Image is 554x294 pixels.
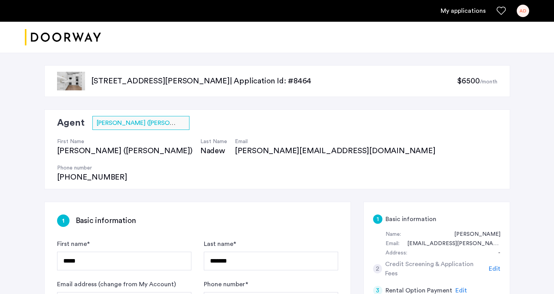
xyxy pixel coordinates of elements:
[235,145,443,156] div: [PERSON_NAME][EMAIL_ADDRESS][DOMAIN_NAME]
[386,239,399,249] div: Email:
[57,72,85,90] img: apartment
[57,164,127,172] h4: Phone number
[373,214,382,224] div: 1
[480,79,497,85] sub: /month
[497,6,506,16] a: Favorites
[441,6,486,16] a: My application
[200,138,227,145] h4: Last Name
[235,138,443,145] h4: Email
[25,23,101,52] img: logo
[200,145,227,156] div: Nadew
[57,116,85,130] h2: Agent
[446,230,500,239] div: Arjun Dhindsa
[385,259,486,278] h5: Credit Screening & Application Fees
[57,145,193,156] div: [PERSON_NAME] ([PERSON_NAME])
[91,76,457,86] p: [STREET_ADDRESS][PERSON_NAME] | Application Id: #8464
[57,239,90,249] label: First name *
[517,5,529,17] div: AD
[386,214,436,224] h5: Basic information
[57,138,193,145] h4: First Name
[489,266,500,272] span: Edit
[399,239,500,249] div: arjun.dhindsa@berkeley.edu
[204,239,236,249] label: Last name *
[386,230,401,239] div: Name:
[386,249,407,258] div: Address:
[57,172,127,183] div: [PHONE_NUMBER]
[490,249,500,258] div: -
[57,214,69,227] div: 1
[457,77,479,85] span: $6500
[373,264,382,273] div: 2
[57,280,176,289] label: Email address (change from My Account)
[25,23,101,52] a: Cazamio logo
[76,215,136,226] h3: Basic information
[455,287,467,294] span: Edit
[204,280,248,289] label: Phone number *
